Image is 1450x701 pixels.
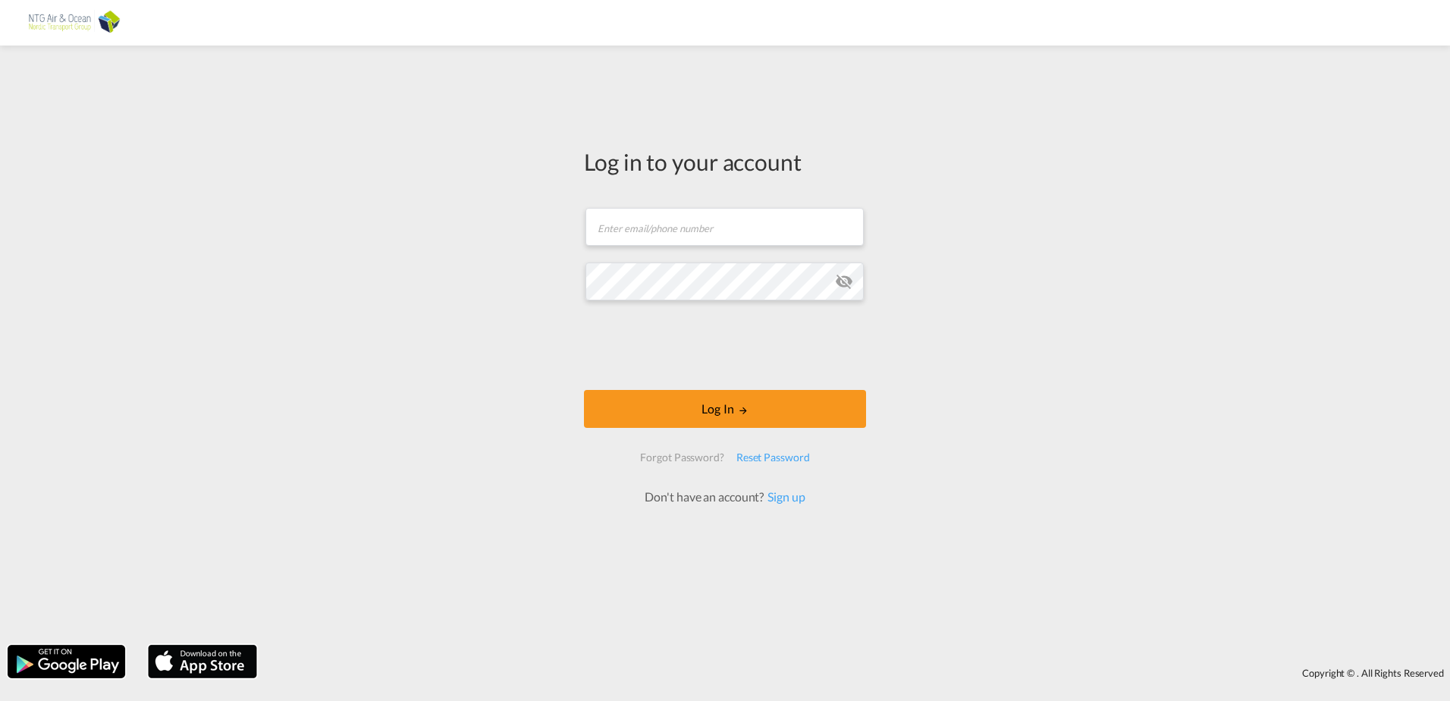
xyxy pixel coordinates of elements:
button: LOGIN [584,390,866,428]
input: Enter email/phone number [585,208,864,246]
img: apple.png [146,643,259,680]
div: Reset Password [730,444,816,471]
a: Sign up [764,489,805,504]
img: e656f910b01211ecad38b5b032e214e6.png [23,6,125,40]
div: Don't have an account? [628,489,821,505]
div: Copyright © . All Rights Reserved [265,660,1450,686]
md-icon: icon-eye-off [835,272,853,291]
div: Log in to your account [584,146,866,178]
iframe: reCAPTCHA [610,316,840,375]
img: google.png [6,643,127,680]
div: Forgot Password? [634,444,730,471]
